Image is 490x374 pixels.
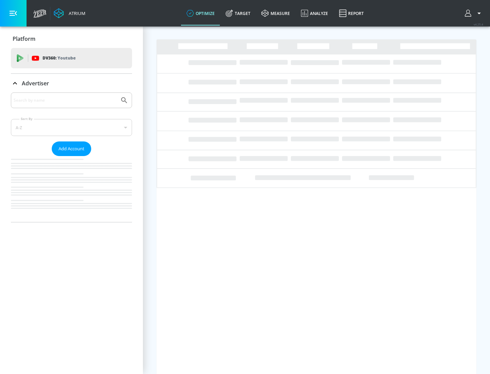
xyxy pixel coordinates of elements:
label: Sort By [19,117,34,121]
a: Report [333,1,369,26]
a: Analyze [295,1,333,26]
div: Advertiser [11,74,132,93]
input: Search by name [14,96,117,105]
div: Advertiser [11,92,132,222]
a: Target [220,1,256,26]
span: Add Account [59,145,84,153]
div: DV360: Youtube [11,48,132,68]
div: A-Z [11,119,132,136]
p: DV360: [43,54,76,62]
p: Youtube [58,54,76,62]
span: v 4.25.4 [474,22,483,26]
div: Atrium [66,10,85,16]
a: measure [256,1,295,26]
nav: list of Advertiser [11,156,132,222]
p: Advertiser [22,80,49,87]
div: Platform [11,29,132,48]
a: Atrium [54,8,85,18]
a: optimize [181,1,220,26]
p: Platform [13,35,35,42]
button: Add Account [52,141,91,156]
